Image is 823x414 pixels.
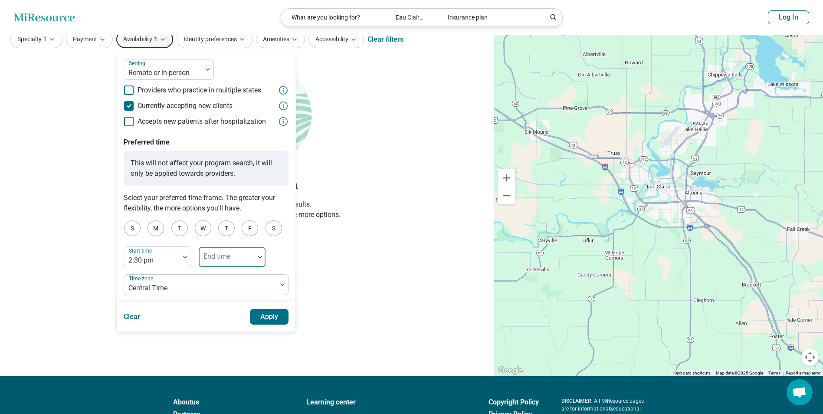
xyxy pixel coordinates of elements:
label: End time [203,252,230,260]
a: Terms (opens in new tab) [768,371,780,375]
p: Sorry, your search didn’t return any results. Try removing filters or changing location to see mo... [10,199,483,220]
label: Time zone [129,276,155,282]
div: What are you looking for? [281,9,385,26]
button: Map camera controls [801,348,819,366]
span: DISCLAIMER [561,398,591,404]
span: 1 [43,35,47,44]
button: Specialty1 [10,30,62,48]
button: Identity preferences [177,30,252,48]
button: Apply [250,309,289,325]
div: S [124,220,141,236]
button: Keyboard shortcuts [673,370,711,376]
div: Open chat [787,379,813,405]
label: Setting [129,60,147,66]
span: 1 [154,35,157,44]
button: Zoom out [498,187,515,204]
span: Currently accepting new clients [138,101,233,111]
label: Start time [129,248,154,254]
div: T [171,220,188,236]
a: Copyright Policy [489,397,539,407]
p: Preferred time [124,137,289,148]
h2: Let's try again [10,175,483,194]
p: Select your preferred time frame. The greater your flexibility, the more options you'll have. [124,193,289,214]
div: F [242,220,258,236]
div: T [218,220,235,236]
span: Accepts new patients after hospitalization [138,116,266,127]
button: Log In [768,10,809,24]
button: Accessibility [308,30,364,48]
button: Zoom in [498,169,515,187]
div: W [195,220,211,236]
span: Map data ©2025 Google [716,371,763,375]
a: Aboutus [173,397,284,407]
div: Insurance plan [437,9,541,26]
div: Clear filters [367,29,403,50]
div: Eau Claire, [GEOGRAPHIC_DATA] [385,9,437,26]
p: This will not affect your program search, it will only be applied towards providers. [124,151,289,186]
button: Amenities [256,30,305,48]
div: S [266,220,282,236]
button: Clear [124,309,141,325]
button: Availability1 [116,30,173,48]
span: Providers who practice in multiple states [138,85,261,95]
div: M [148,220,164,236]
a: Open this area in Google Maps (opens a new window) [496,365,525,376]
a: Report a map error [786,371,820,375]
button: Payment [66,30,113,48]
img: Google [496,365,525,376]
a: Learning center [306,397,466,407]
